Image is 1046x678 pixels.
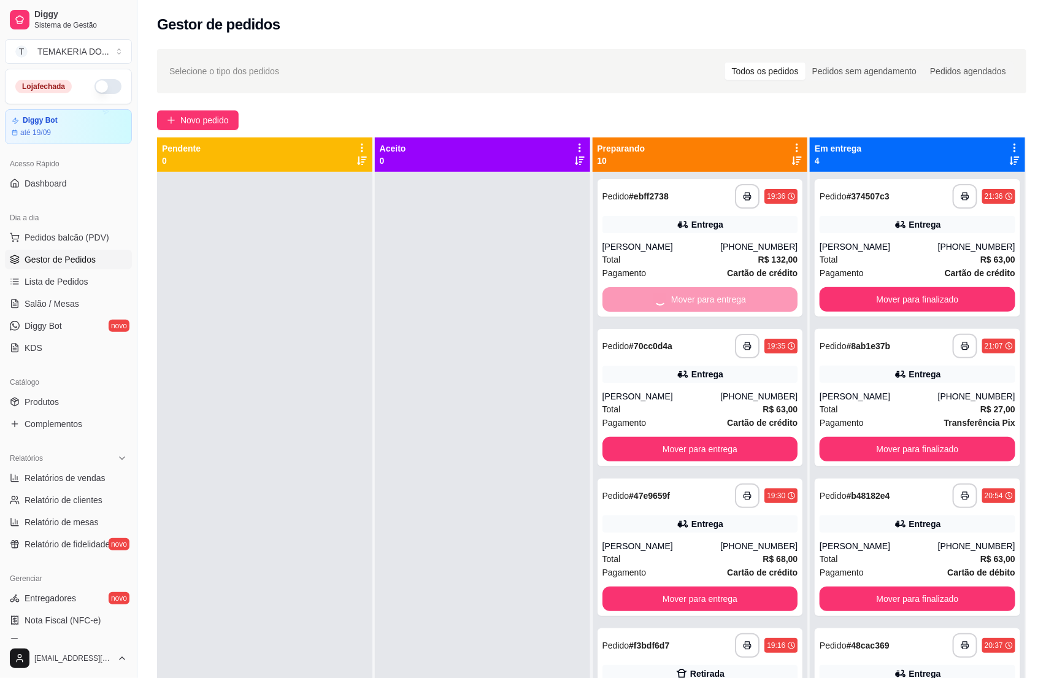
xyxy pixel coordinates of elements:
[157,15,280,34] h2: Gestor de pedidos
[820,191,847,201] span: Pedido
[602,641,629,650] span: Pedido
[380,142,406,155] p: Aceito
[34,20,127,30] span: Sistema de Gestão
[5,208,132,228] div: Dia a dia
[602,241,721,253] div: [PERSON_NAME]
[820,437,1015,461] button: Mover para finalizado
[598,142,645,155] p: Preparando
[5,109,132,144] a: Diggy Botaté 19/09
[25,592,76,604] span: Entregadores
[820,266,864,280] span: Pagamento
[602,552,621,566] span: Total
[5,569,132,588] div: Gerenciar
[820,403,838,416] span: Total
[25,516,99,528] span: Relatório de mesas
[847,191,890,201] strong: # 374507c3
[629,191,669,201] strong: # ebff2738
[602,437,798,461] button: Mover para entrega
[5,611,132,630] a: Nota Fiscal (NFC-e)
[720,540,798,552] div: [PHONE_NUMBER]
[5,174,132,193] a: Dashboard
[725,63,806,80] div: Todos os pedidos
[938,241,1015,253] div: [PHONE_NUMBER]
[602,390,721,403] div: [PERSON_NAME]
[820,390,938,403] div: [PERSON_NAME]
[820,341,847,351] span: Pedido
[691,518,723,530] div: Entrega
[806,63,923,80] div: Pedidos sem agendamento
[5,512,132,532] a: Relatório de mesas
[985,341,1003,351] div: 21:07
[25,472,106,484] span: Relatórios de vendas
[720,241,798,253] div: [PHONE_NUMBER]
[162,142,201,155] p: Pendente
[909,368,941,380] div: Entrega
[380,155,406,167] p: 0
[727,418,798,428] strong: Cartão de crédito
[727,568,798,577] strong: Cartão de crédito
[25,538,110,550] span: Relatório de fidelidade
[602,416,647,430] span: Pagamento
[691,218,723,231] div: Entrega
[985,491,1003,501] div: 20:54
[948,568,1015,577] strong: Cartão de débito
[25,320,62,332] span: Diggy Bot
[94,79,121,94] button: Alterar Status
[15,45,28,58] span: T
[5,633,132,652] a: Controle de caixa
[5,490,132,510] a: Relatório de clientes
[167,116,175,125] span: plus
[820,552,838,566] span: Total
[820,540,938,552] div: [PERSON_NAME]
[15,80,72,93] div: Loja fechada
[602,191,629,201] span: Pedido
[691,368,723,380] div: Entrega
[720,390,798,403] div: [PHONE_NUMBER]
[767,191,785,201] div: 19:36
[820,566,864,579] span: Pagamento
[938,540,1015,552] div: [PHONE_NUMBER]
[938,390,1015,403] div: [PHONE_NUMBER]
[602,403,621,416] span: Total
[980,255,1015,264] strong: R$ 63,00
[629,491,670,501] strong: # 47e9659f
[980,554,1015,564] strong: R$ 63,00
[629,341,672,351] strong: # 70cc0d4a
[629,641,669,650] strong: # f3bdf6d7
[980,404,1015,414] strong: R$ 27,00
[5,372,132,392] div: Catálogo
[5,588,132,608] a: Entregadoresnovo
[820,587,1015,611] button: Mover para finalizado
[602,566,647,579] span: Pagamento
[602,540,721,552] div: [PERSON_NAME]
[5,5,132,34] a: DiggySistema de Gestão
[820,287,1015,312] button: Mover para finalizado
[162,155,201,167] p: 0
[820,491,847,501] span: Pedido
[820,241,938,253] div: [PERSON_NAME]
[37,45,109,58] div: TEMAKERIA DO ...
[25,298,79,310] span: Salão / Mesas
[767,641,785,650] div: 19:16
[847,341,891,351] strong: # 8ab1e37b
[5,644,132,673] button: [EMAIL_ADDRESS][DOMAIN_NAME]
[34,9,127,20] span: Diggy
[763,554,798,564] strong: R$ 68,00
[847,641,890,650] strong: # 48cac369
[815,142,861,155] p: Em entrega
[25,275,88,288] span: Lista de Pedidos
[5,414,132,434] a: Complementos
[602,266,647,280] span: Pagamento
[763,404,798,414] strong: R$ 63,00
[5,154,132,174] div: Acesso Rápido
[820,416,864,430] span: Pagamento
[25,231,109,244] span: Pedidos balcão (PDV)
[985,641,1003,650] div: 20:37
[180,114,229,127] span: Novo pedido
[602,491,629,501] span: Pedido
[5,294,132,314] a: Salão / Mesas
[944,418,1015,428] strong: Transferência Pix
[5,468,132,488] a: Relatórios de vendas
[815,155,861,167] p: 4
[25,614,101,626] span: Nota Fiscal (NFC-e)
